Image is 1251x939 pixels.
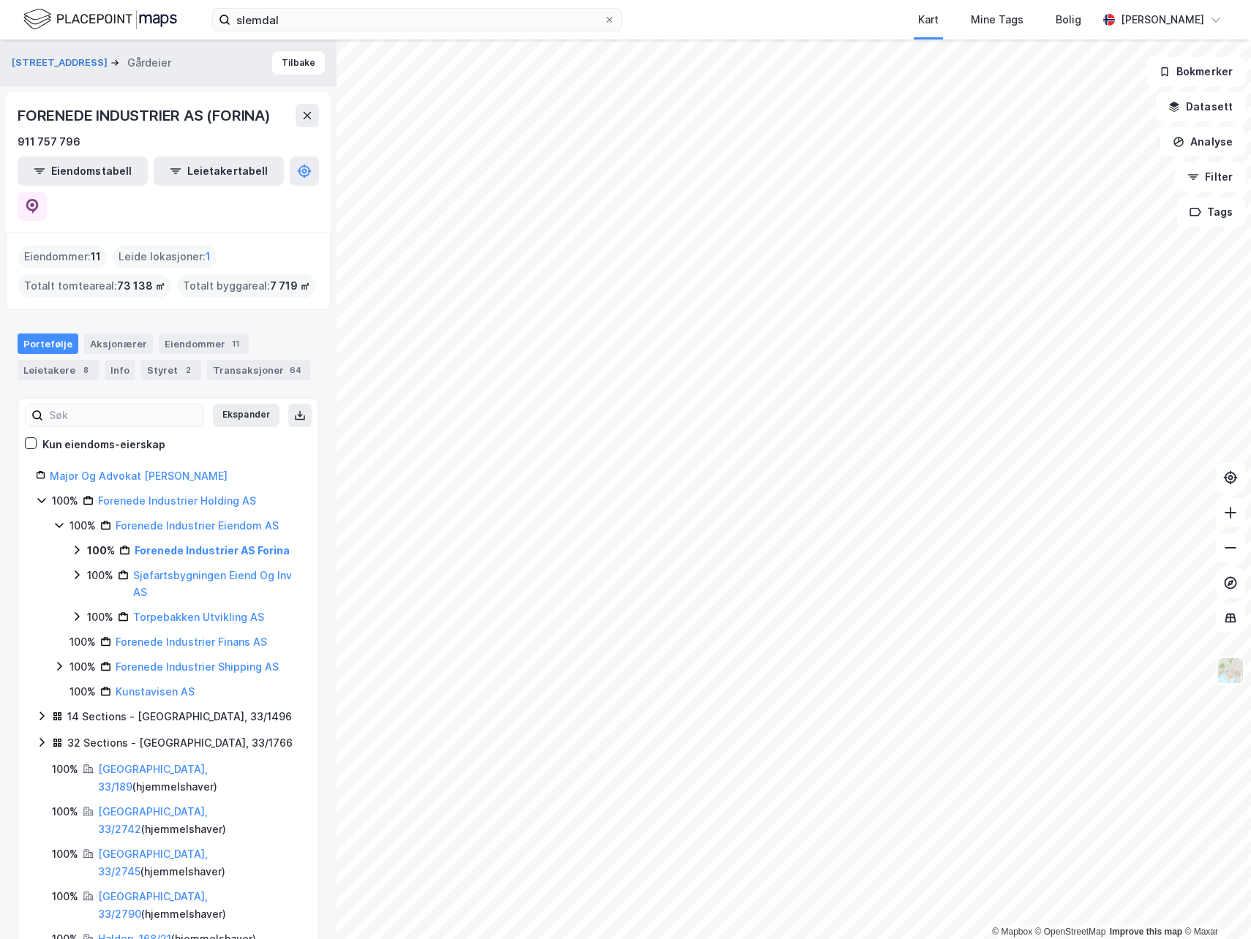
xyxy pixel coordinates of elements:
[50,469,228,482] a: Major Og Advokat [PERSON_NAME]
[117,277,165,295] span: 73 138 ㎡
[87,567,113,584] div: 100%
[1160,127,1245,156] button: Analyse
[23,7,177,32] img: logo.f888ab2527a4732fd821a326f86c7f29.svg
[213,404,279,427] button: Ekspander
[918,11,939,29] div: Kart
[69,683,96,701] div: 100%
[1178,869,1251,939] div: Kontrollprogram for chat
[42,436,165,453] div: Kun eiendoms-eierskap
[98,848,208,878] a: [GEOGRAPHIC_DATA], 33/2745
[91,248,101,265] span: 11
[207,360,310,380] div: Transaksjoner
[228,336,243,351] div: 11
[116,660,279,673] a: Forenede Industrier Shipping AS
[18,156,148,186] button: Eiendomstabell
[159,333,249,354] div: Eiendommer
[1035,927,1106,937] a: OpenStreetMap
[98,888,301,923] div: ( hjemmelshaver )
[43,404,203,426] input: Søk
[270,277,310,295] span: 7 719 ㎡
[67,734,293,752] div: 32 Sections - [GEOGRAPHIC_DATA], 33/1766
[135,544,290,557] a: Forenede Industrier AS Forina
[1121,11,1204,29] div: [PERSON_NAME]
[177,274,316,298] div: Totalt byggareal :
[67,708,292,725] div: 14 Sections - [GEOGRAPHIC_DATA], 33/1496
[18,133,80,151] div: 911 757 796
[116,519,279,532] a: Forenede Industrier Eiendom AS
[78,363,93,377] div: 8
[1056,11,1081,29] div: Bolig
[52,845,78,863] div: 100%
[127,54,171,72] div: Gårdeier
[18,104,274,127] div: FORENEDE INDUSTRIER AS (FORINA)
[272,51,325,75] button: Tilbake
[1110,927,1182,937] a: Improve this map
[52,492,78,510] div: 100%
[52,803,78,821] div: 100%
[87,608,113,626] div: 100%
[52,761,78,778] div: 100%
[154,156,284,186] button: Leietakertabell
[98,494,256,507] a: Forenede Industrier Holding AS
[87,542,115,559] div: 100%
[971,11,1023,29] div: Mine Tags
[133,569,292,599] a: Sjøfartsbygningen Eiend Og Inv AS
[69,633,96,651] div: 100%
[69,658,96,676] div: 100%
[230,9,604,31] input: Søk på adresse, matrikkel, gårdeiere, leietakere eller personer
[18,274,171,298] div: Totalt tomteareal :
[116,636,267,648] a: Forenede Industrier Finans AS
[1177,197,1245,227] button: Tags
[287,363,304,377] div: 64
[98,805,208,835] a: [GEOGRAPHIC_DATA], 33/2742
[18,333,78,354] div: Portefølje
[1156,92,1245,121] button: Datasett
[1178,869,1251,939] iframe: Chat Widget
[98,803,301,838] div: ( hjemmelshaver )
[113,245,217,268] div: Leide lokasjoner :
[181,363,195,377] div: 2
[69,517,96,535] div: 100%
[52,888,78,905] div: 100%
[116,685,195,698] a: Kunstavisen AS
[992,927,1032,937] a: Mapbox
[1175,162,1245,192] button: Filter
[18,245,107,268] div: Eiendommer :
[105,360,135,380] div: Info
[1146,57,1245,86] button: Bokmerker
[141,360,201,380] div: Styret
[98,845,301,880] div: ( hjemmelshaver )
[133,611,264,623] a: Torpebakken Utvikling AS
[18,360,99,380] div: Leietakere
[12,56,110,70] button: [STREET_ADDRESS]
[1217,657,1244,685] img: Z
[206,248,211,265] span: 1
[98,763,208,793] a: [GEOGRAPHIC_DATA], 33/189
[98,890,208,920] a: [GEOGRAPHIC_DATA], 33/2790
[98,761,301,796] div: ( hjemmelshaver )
[84,333,153,354] div: Aksjonærer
